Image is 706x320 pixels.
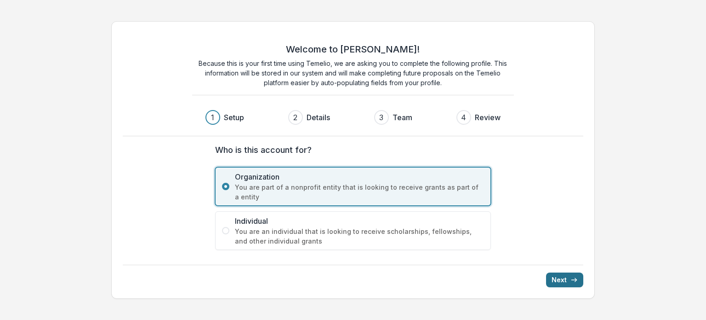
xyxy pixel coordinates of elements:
h3: Details [307,112,330,123]
h2: Welcome to [PERSON_NAME]! [286,44,420,55]
span: Individual [235,215,484,227]
button: Next [546,273,583,287]
p: Because this is your first time using Temelio, we are asking you to complete the following profil... [192,58,514,87]
h3: Review [475,112,501,123]
span: You are part of a nonprofit entity that is looking to receive grants as part of a entity [235,182,484,202]
label: Who is this account for? [215,144,485,156]
div: 4 [461,112,466,123]
h3: Setup [224,112,244,123]
h3: Team [393,112,412,123]
div: Progress [205,110,501,125]
div: 2 [293,112,297,123]
span: Organization [235,171,484,182]
div: 1 [211,112,214,123]
div: 3 [379,112,383,123]
span: You are an individual that is looking to receive scholarships, fellowships, and other individual ... [235,227,484,246]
